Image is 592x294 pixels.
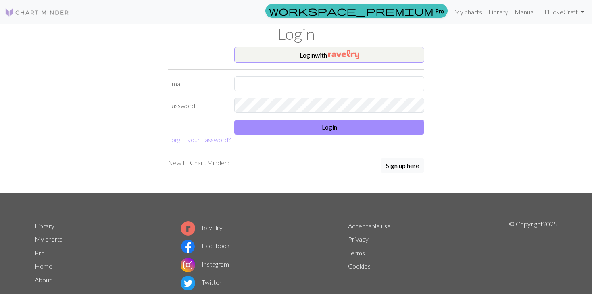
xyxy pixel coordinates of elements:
[35,235,63,243] a: My charts
[181,258,195,272] img: Instagram logo
[5,8,69,17] img: Logo
[168,136,231,143] a: Forgot your password?
[538,4,587,20] a: HiHokeCraft
[265,4,448,18] a: Pro
[234,120,424,135] button: Login
[511,4,538,20] a: Manual
[181,278,222,286] a: Twitter
[381,158,424,174] a: Sign up here
[35,276,52,284] a: About
[348,222,391,230] a: Acceptable use
[181,239,195,254] img: Facebook logo
[328,50,359,59] img: Ravelry
[234,47,424,63] button: Loginwith
[269,5,434,17] span: workspace_premium
[181,276,195,290] img: Twitter logo
[163,76,229,91] label: Email
[35,222,54,230] a: Library
[30,24,562,43] h1: Login
[381,158,424,173] button: Sign up here
[348,235,369,243] a: Privacy
[485,4,511,20] a: Library
[168,158,229,168] p: New to Chart Minder?
[348,262,371,270] a: Cookies
[163,98,229,113] label: Password
[348,249,365,257] a: Terms
[181,224,223,231] a: Ravelry
[181,221,195,236] img: Ravelry logo
[451,4,485,20] a: My charts
[181,260,229,268] a: Instagram
[35,249,45,257] a: Pro
[35,262,52,270] a: Home
[509,219,557,292] p: © Copyright 2025
[181,242,230,249] a: Facebook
